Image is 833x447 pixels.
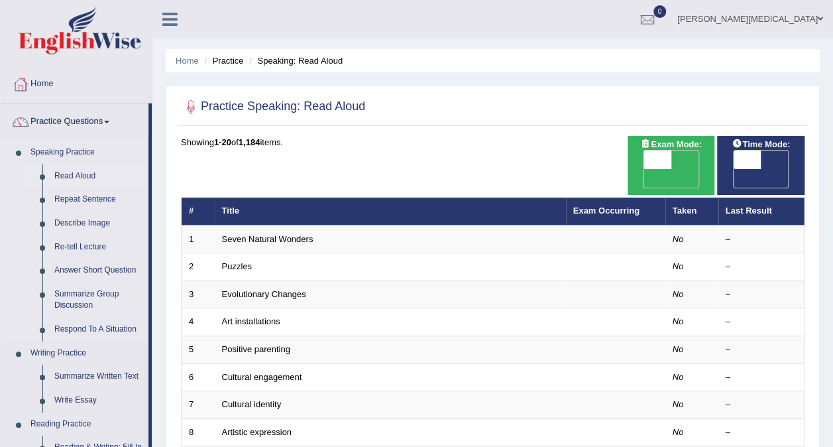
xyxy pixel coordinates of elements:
a: Puzzles [222,261,252,271]
a: Write Essay [48,389,148,413]
div: – [726,371,797,384]
em: No [673,372,684,382]
a: Home [176,56,199,66]
a: Exam Occurring [573,206,639,216]
a: Summarize Written Text [48,365,148,389]
li: Practice [201,54,243,67]
em: No [673,261,684,271]
em: No [673,234,684,244]
em: No [673,316,684,326]
div: Show exams occurring in exams [628,136,715,195]
td: 7 [182,391,215,419]
a: Answer Short Question [48,259,148,283]
div: – [726,399,797,411]
b: 1,184 [239,137,260,147]
a: Describe Image [48,212,148,235]
a: Positive parenting [222,344,290,354]
a: Summarize Group Discussion [48,283,148,318]
b: 1-20 [214,137,231,147]
a: Re-tell Lecture [48,235,148,259]
td: 4 [182,308,215,336]
span: 0 [653,5,667,18]
td: 8 [182,418,215,446]
div: – [726,344,797,356]
a: Read Aloud [48,164,148,188]
td: 1 [182,225,215,253]
em: No [673,289,684,299]
em: No [673,399,684,409]
th: # [182,198,215,225]
td: 6 [182,363,215,391]
a: Speaking Practice [25,141,148,164]
span: Time Mode: [726,137,795,151]
em: No [673,344,684,354]
div: – [726,288,797,301]
a: Cultural identity [222,399,282,409]
a: Seven Natural Wonders [222,234,313,244]
a: Writing Practice [25,342,148,365]
li: Speaking: Read Aloud [246,54,343,67]
a: Evolutionary Changes [222,289,306,299]
th: Title [215,198,566,225]
h2: Practice Speaking: Read Aloud [181,97,365,117]
th: Last Result [718,198,805,225]
div: – [726,426,797,439]
a: Art installations [222,316,280,326]
a: Reading Practice [25,413,148,436]
td: 3 [182,281,215,308]
th: Taken [665,198,718,225]
a: Home [1,66,152,99]
a: Cultural engagement [222,372,302,382]
a: Artistic expression [222,427,292,437]
td: 2 [182,253,215,281]
a: Practice Questions [1,103,148,137]
span: Exam Mode: [635,137,706,151]
div: – [726,316,797,328]
div: – [726,261,797,273]
em: No [673,427,684,437]
div: Showing of items. [181,136,805,149]
a: Repeat Sentence [48,188,148,212]
a: Respond To A Situation [48,318,148,342]
div: – [726,233,797,246]
td: 5 [182,336,215,364]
